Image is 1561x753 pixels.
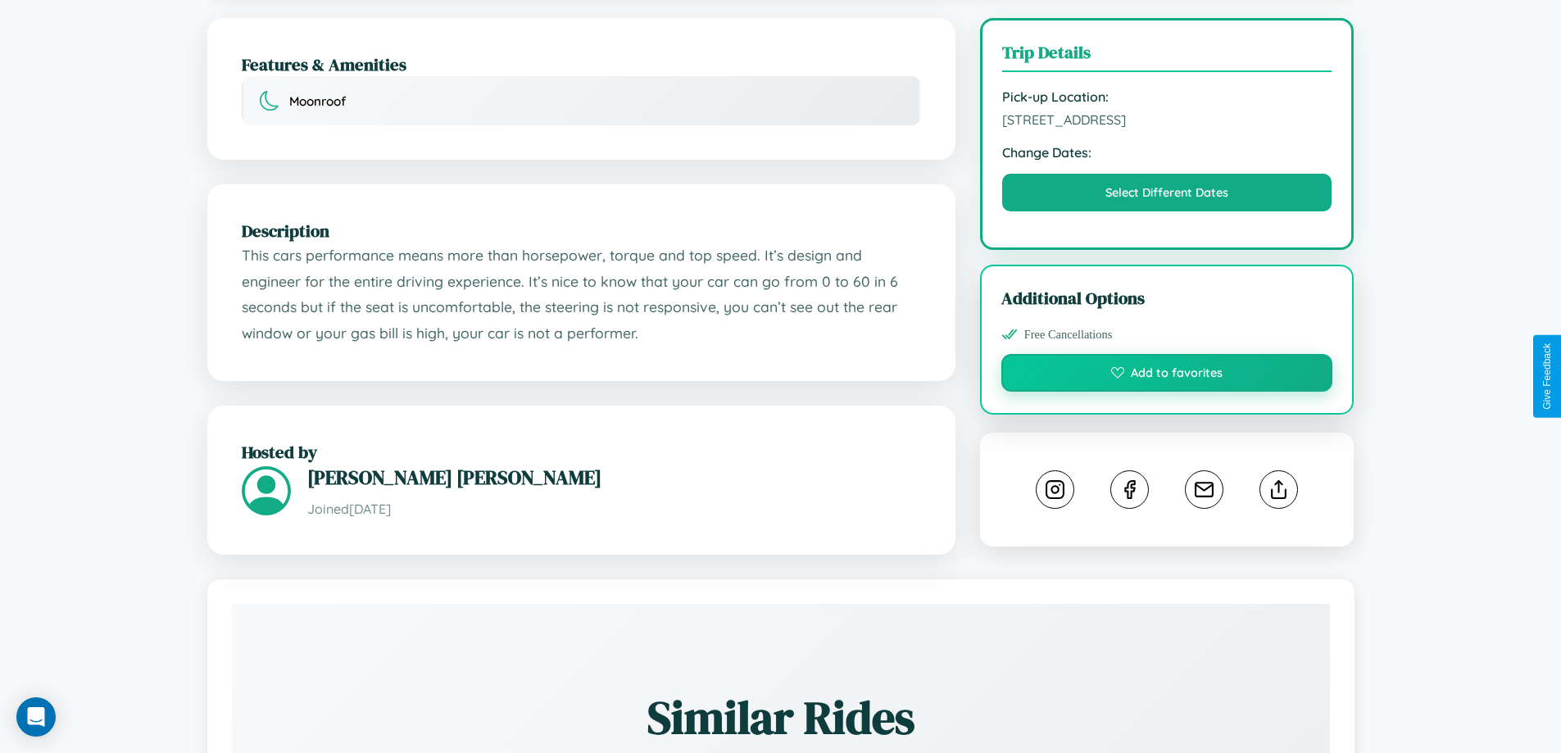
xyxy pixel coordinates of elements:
[242,52,921,76] h2: Features & Amenities
[307,497,921,521] p: Joined [DATE]
[1001,286,1333,310] h3: Additional Options
[1002,88,1332,105] strong: Pick-up Location:
[1541,343,1553,410] div: Give Feedback
[242,219,921,243] h2: Description
[1001,354,1333,392] button: Add to favorites
[307,464,921,491] h3: [PERSON_NAME] [PERSON_NAME]
[242,440,921,464] h2: Hosted by
[289,686,1273,749] h2: Similar Rides
[1024,328,1113,342] span: Free Cancellations
[242,243,921,347] p: This cars performance means more than horsepower, torque and top speed. It’s design and engineer ...
[1002,174,1332,211] button: Select Different Dates
[1002,111,1332,128] span: [STREET_ADDRESS]
[289,93,346,109] span: Moonroof
[16,697,56,737] div: Open Intercom Messenger
[1002,40,1332,72] h3: Trip Details
[1002,144,1332,161] strong: Change Dates:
